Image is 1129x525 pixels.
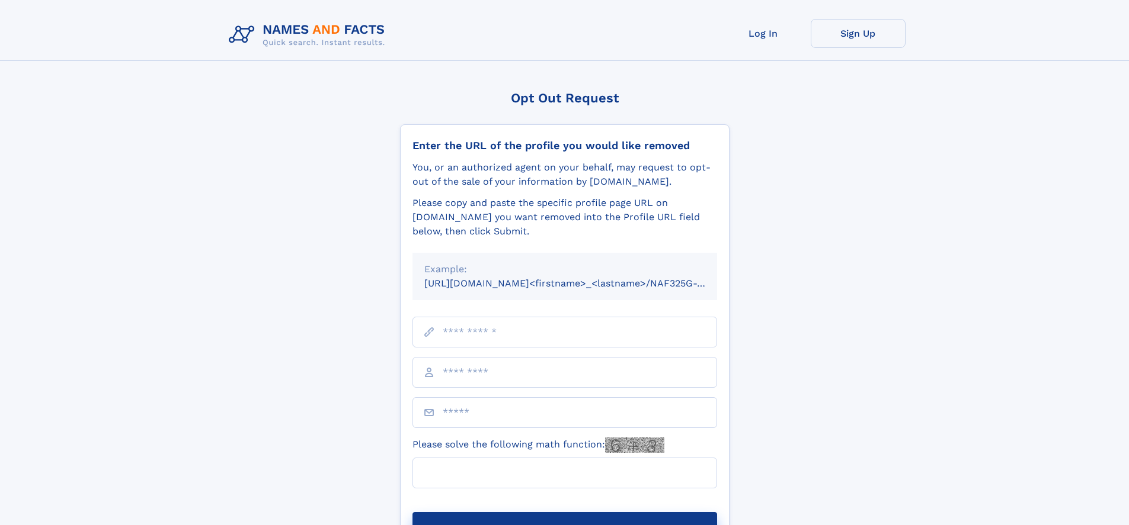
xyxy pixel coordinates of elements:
[811,19,906,48] a: Sign Up
[424,278,740,289] small: [URL][DOMAIN_NAME]<firstname>_<lastname>/NAF325G-xxxxxxxx
[412,160,717,189] div: You, or an authorized agent on your behalf, may request to opt-out of the sale of your informatio...
[400,91,730,105] div: Opt Out Request
[716,19,811,48] a: Log In
[412,437,664,453] label: Please solve the following math function:
[412,139,717,152] div: Enter the URL of the profile you would like removed
[412,196,717,239] div: Please copy and paste the specific profile page URL on [DOMAIN_NAME] you want removed into the Pr...
[424,262,705,276] div: Example:
[224,19,395,51] img: Logo Names and Facts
